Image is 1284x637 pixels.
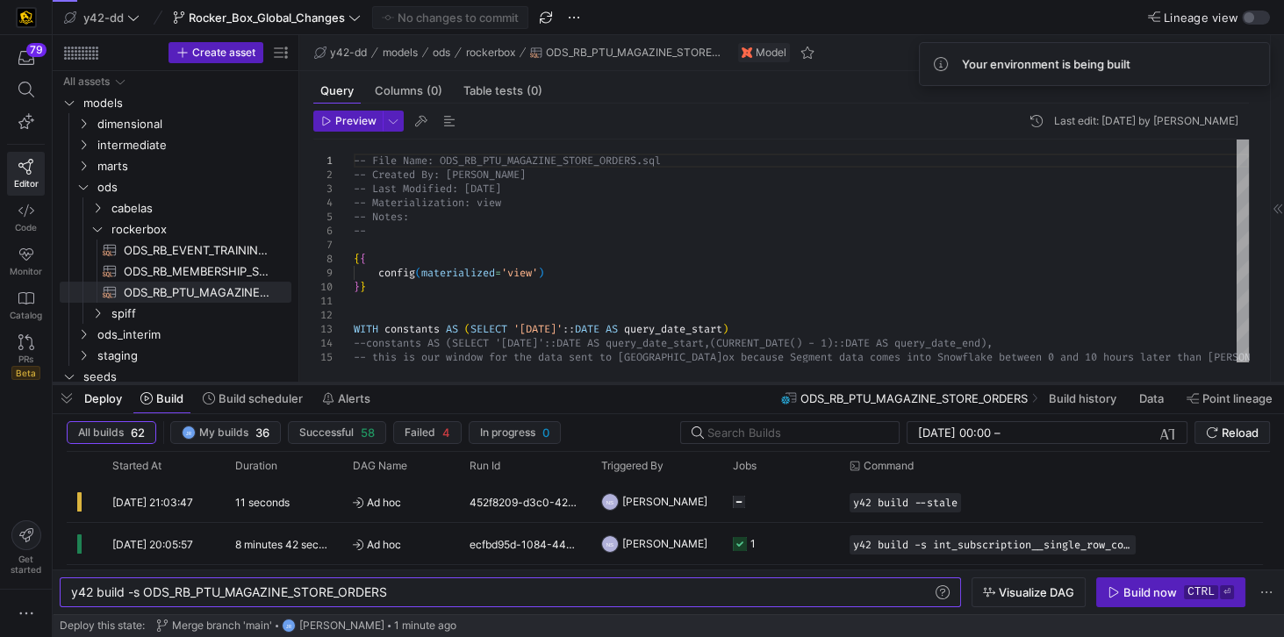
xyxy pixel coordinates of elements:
div: Last edit: [DATE] by [PERSON_NAME] [1054,115,1238,127]
span: ( [415,266,421,280]
span: Catalog [10,310,42,320]
span: -- this is our window for the data sent to [GEOGRAPHIC_DATA] [354,350,722,364]
span: Beta [11,366,40,380]
span: -- Created By: [PERSON_NAME] [354,168,526,182]
span: _date_start,(CURRENT_DATE() - 1)::DATE AS query_da [636,336,943,350]
button: y42-dd [60,6,144,29]
span: WITH [354,322,378,336]
div: 1 [313,154,333,168]
span: -- File Name: ODS_RB_PTU_MAGAZINE_STORE_ORDERS.sql [354,154,661,168]
div: 4 [313,196,333,210]
span: '[DATE]' [513,322,563,336]
span: ox because Segment data comes into Snowflake betwe [722,350,1029,364]
div: 12 [313,308,333,322]
span: ODS_RB_EVENT_TRAINING_REGISTRANT​​​​​​​​​​ [124,240,271,261]
div: Press SPACE to select this row. [60,303,291,324]
button: ods [428,42,455,63]
div: 14 [313,336,333,350]
span: Rocker_Box_Global_Changes [189,11,345,25]
div: Press SPACE to select this row. [60,113,291,134]
button: ODS_RB_PTU_MAGAZINE_STORE_ORDERS [526,42,728,63]
span: Model [756,47,786,59]
div: All assets [63,75,110,88]
span: rockerbox [111,219,289,240]
span: { [354,252,360,266]
div: Press SPACE to select this row. [60,92,291,113]
button: 79 [7,42,45,74]
div: 11 [313,294,333,308]
div: 6 [313,224,333,238]
div: 10 [313,280,333,294]
span: SELECT [470,322,507,336]
a: Catalog [7,283,45,327]
div: Press SPACE to select this row. [60,345,291,366]
button: Preview [313,111,383,132]
span: } [360,280,366,294]
span: -- Last Modified: [DATE] [354,182,501,196]
span: 'view' [501,266,538,280]
div: 8 [313,252,333,266]
div: 15 [313,350,333,364]
a: ODS_RB_EVENT_TRAINING_REGISTRANT​​​​​​​​​​ [60,240,291,261]
span: ods [433,47,450,59]
div: Press SPACE to select this row. [60,197,291,218]
span: AS [606,322,618,336]
span: y42-dd [83,11,124,25]
span: Columns [375,85,442,97]
span: Monitor [10,266,42,276]
span: ) [722,322,728,336]
button: y42-dd [310,42,371,63]
div: Press SPACE to select this row. [60,218,291,240]
div: 2 [313,168,333,182]
span: -- Materialization: view [354,196,501,210]
span: --constants AS (SELECT '[DATE]'::DATE AS query [354,336,636,350]
span: -- Notes: [354,210,409,224]
div: Press SPACE to select this row. [60,176,291,197]
div: 13 [313,322,333,336]
a: ODS_RB_MEMBERSHIP_SALE​​​​​​​​​​ [60,261,291,282]
div: Press SPACE to select this row. [60,155,291,176]
span: ODS_RB_PTU_MAGAZINE_STORE_ORDERS [546,47,723,59]
span: y42-dd [330,47,367,59]
span: ods_interim [97,325,289,345]
div: 7 [313,238,333,252]
img: undefined [742,47,752,58]
span: models [383,47,418,59]
span: constants [384,322,440,336]
span: Your environment is being built [962,57,1130,71]
span: query_date_start [624,322,722,336]
span: ODS_RB_PTU_MAGAZINE_STORE_ORDERS​​​​​​​​​​ [124,283,271,303]
button: Create asset [169,42,263,63]
a: Editor [7,152,45,196]
span: :: [563,322,575,336]
div: 79 [26,43,47,57]
span: Lineage view [1164,11,1238,25]
span: Editor [14,178,39,189]
span: Merge branch 'main' [172,619,272,632]
span: ods [97,177,289,197]
span: 1 minute ago [394,619,456,632]
span: Code [15,222,37,233]
div: JR [282,619,296,633]
img: https://storage.googleapis.com/y42-prod-data-exchange/images/uAsz27BndGEK0hZWDFeOjoxA7jCwgK9jE472... [18,9,35,26]
span: config [378,266,415,280]
div: Press SPACE to select this row. [60,282,291,303]
span: rockerbox [466,47,515,59]
span: ( [464,322,470,336]
span: dimensional [97,114,289,134]
span: materialized [421,266,495,280]
span: PRs [18,354,33,364]
button: Merge branch 'main'JR[PERSON_NAME]1 minute ago [152,614,461,637]
span: ODS_RB_MEMBERSHIP_SALE​​​​​​​​​​ [124,261,271,282]
div: Press SPACE to select this row. [60,366,291,387]
span: { [360,252,366,266]
div: Press SPACE to select this row. [60,261,291,282]
span: spiff [111,304,289,324]
a: Code [7,196,45,240]
span: seeds [83,367,289,387]
span: (0) [427,85,442,97]
a: ODS_RB_PTU_MAGAZINE_STORE_ORDERS​​​​​​​​​​ [60,282,291,303]
a: PRsBeta [7,327,45,387]
span: AS [446,322,458,336]
div: Press SPACE to select this row. [60,134,291,155]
